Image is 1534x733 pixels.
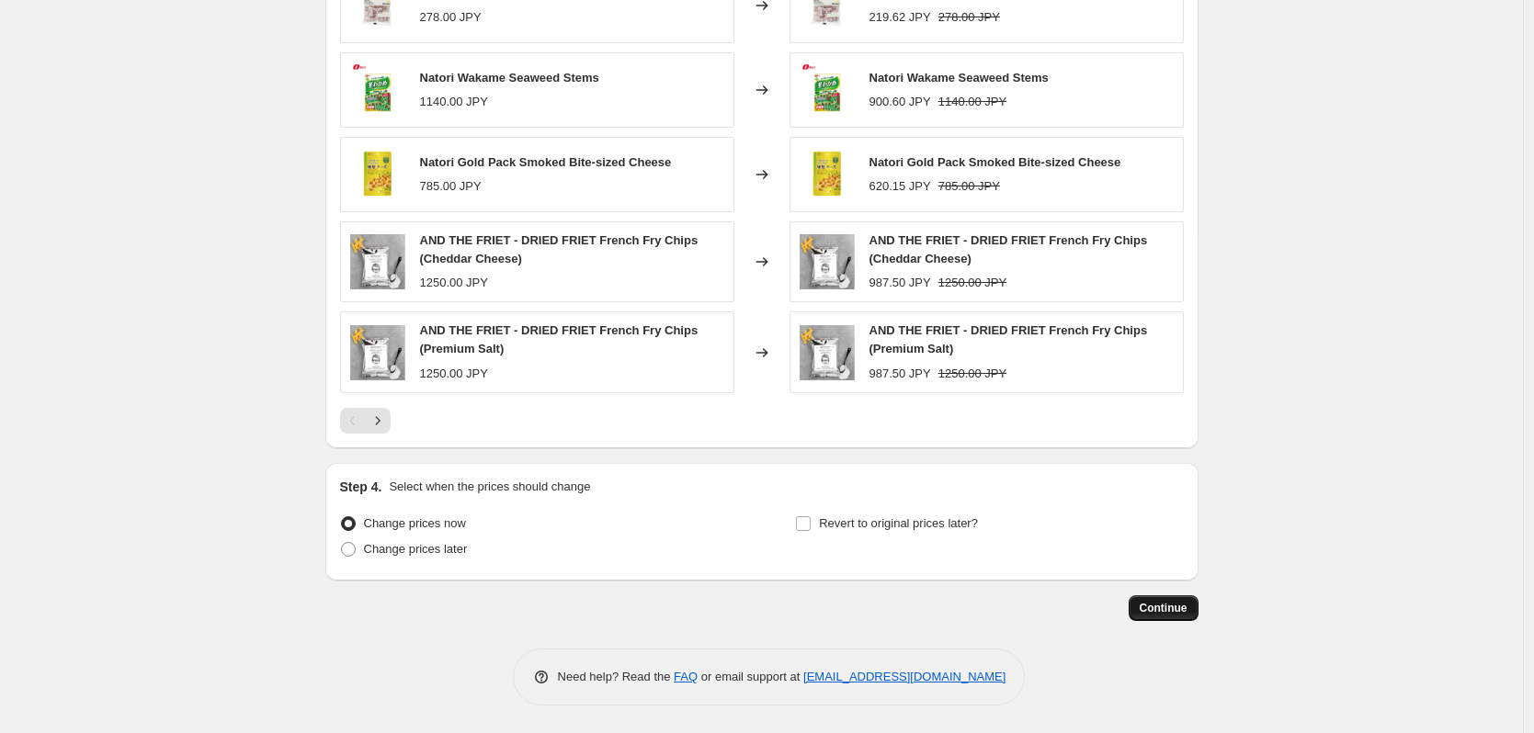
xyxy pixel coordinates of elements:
[819,516,978,530] span: Revert to original prices later?
[364,542,468,556] span: Change prices later
[869,365,931,383] div: 987.50 JPY
[698,670,803,683] span: or email support at
[340,478,382,496] h2: Step 4.
[558,670,675,683] span: Need help? Read the
[938,365,1006,383] strike: 1250.00 JPY
[420,233,699,265] span: AND THE FRIET - DRIED FRIET French Fry Chips (Cheddar Cheese)
[350,234,405,289] img: NO-20240731111458807_80x.jpg
[364,516,466,530] span: Change prices now
[674,670,698,683] a: FAQ
[420,177,482,196] div: 785.00 JPY
[869,155,1121,169] span: Natori Gold Pack Smoked Bite-sized Cheese
[803,670,1006,683] a: [EMAIL_ADDRESS][DOMAIN_NAME]
[938,8,1000,27] strike: 278.00 JPY
[869,71,1049,85] span: Natori Wakame Seaweed Stems
[800,147,855,202] img: 2025-07-30_124753_80x.png
[420,8,482,27] div: 278.00 JPY
[869,233,1148,265] span: AND THE FRIET - DRIED FRIET French Fry Chips (Cheddar Cheese)
[869,177,931,196] div: 620.15 JPY
[365,408,391,434] button: Next
[938,274,1006,292] strike: 1250.00 JPY
[869,8,931,27] div: 219.62 JPY
[350,325,405,380] img: NO-20240731111458807_80x.jpg
[869,93,931,111] div: 900.60 JPY
[869,274,931,292] div: 987.50 JPY
[869,323,1148,355] span: AND THE FRIET - DRIED FRIET French Fry Chips (Premium Salt)
[800,325,855,380] img: NO-20240731111458807_80x.jpg
[420,71,599,85] span: Natori Wakame Seaweed Stems
[420,93,488,111] div: 1140.00 JPY
[350,147,405,202] img: 2025-07-30_124753_80x.png
[350,62,405,118] img: NO-20220617135915495_80x.jpg
[420,323,699,355] span: AND THE FRIET - DRIED FRIET French Fry Chips (Premium Salt)
[389,478,590,496] p: Select when the prices should change
[420,365,488,383] div: 1250.00 JPY
[340,408,391,434] nav: Pagination
[420,155,672,169] span: Natori Gold Pack Smoked Bite-sized Cheese
[938,177,1000,196] strike: 785.00 JPY
[938,93,1006,111] strike: 1140.00 JPY
[1129,595,1199,621] button: Continue
[420,274,488,292] div: 1250.00 JPY
[1140,601,1187,615] span: Continue
[800,234,855,289] img: NO-20240731111458807_80x.jpg
[800,62,855,118] img: NO-20220617135915495_80x.jpg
